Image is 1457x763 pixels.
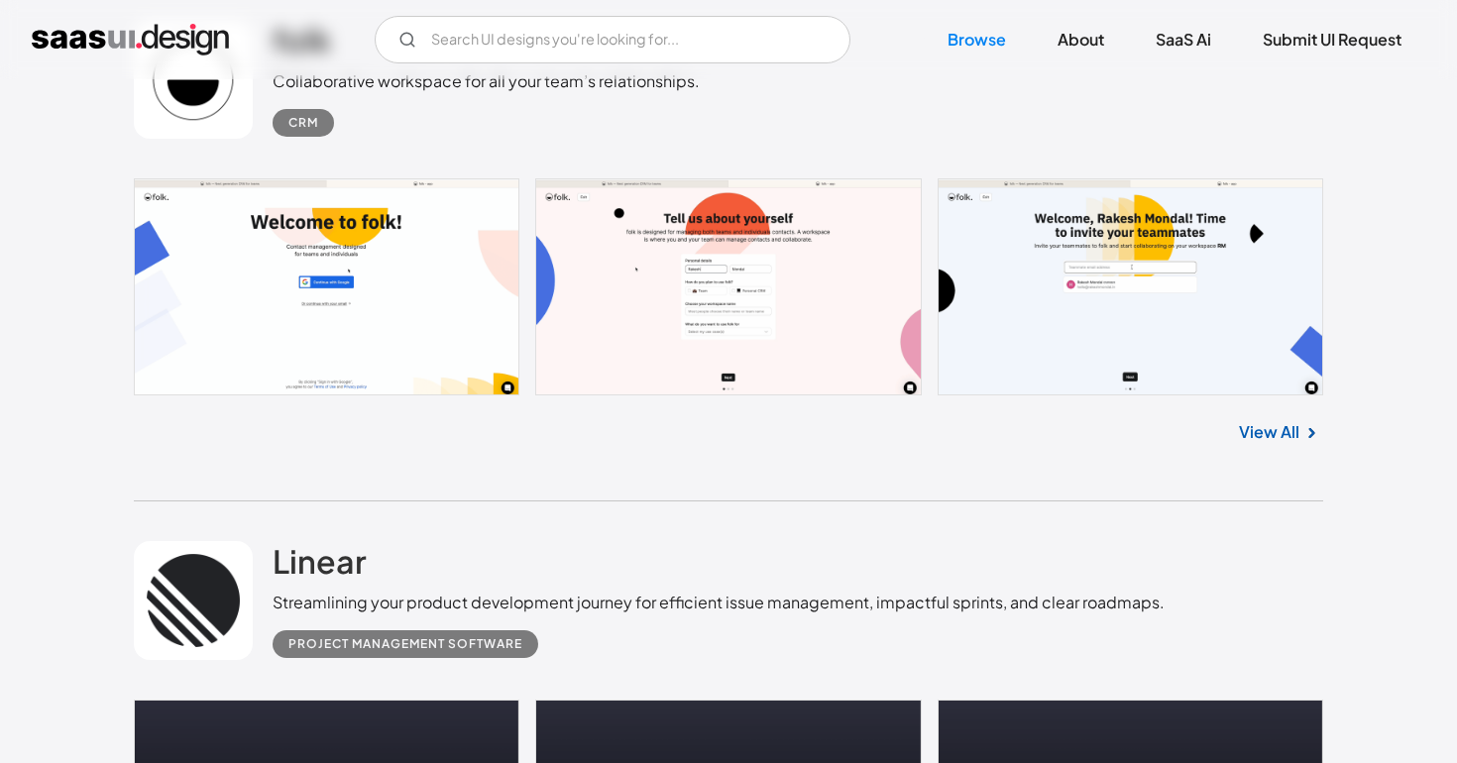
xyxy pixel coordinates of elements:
[924,18,1030,61] a: Browse
[375,16,850,63] input: Search UI designs you're looking for...
[1034,18,1128,61] a: About
[273,541,367,591] a: Linear
[1239,18,1425,61] a: Submit UI Request
[273,591,1165,614] div: Streamlining your product development journey for efficient issue management, impactful sprints, ...
[288,632,522,656] div: Project Management Software
[32,24,229,55] a: home
[273,69,700,93] div: Collaborative workspace for all your team’s relationships.
[288,111,318,135] div: CRM
[273,541,367,581] h2: Linear
[375,16,850,63] form: Email Form
[1239,420,1299,444] a: View All
[1132,18,1235,61] a: SaaS Ai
